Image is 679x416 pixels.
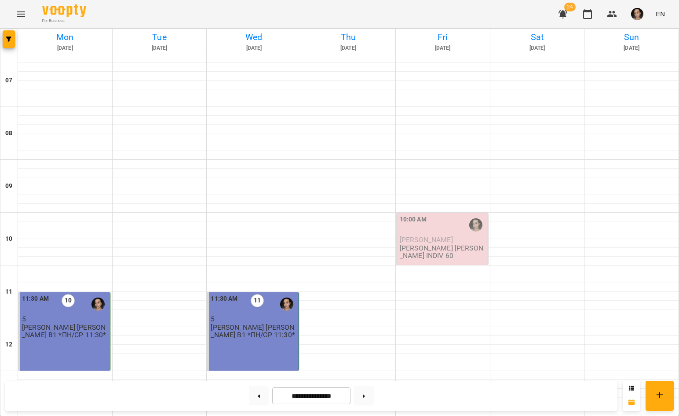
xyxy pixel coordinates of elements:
[211,294,237,304] label: 11:30 AM
[91,298,105,311] img: Тимченко Вікторія
[19,44,111,52] h6: [DATE]
[42,18,86,24] span: For Business
[397,30,489,44] h6: Fri
[469,218,482,232] img: Тимченко Вікторія
[22,324,108,339] p: [PERSON_NAME] [PERSON_NAME] В1 *ПН/СР 11:30*
[303,30,394,44] h6: Thu
[656,9,665,18] span: EN
[586,44,677,52] h6: [DATE]
[400,236,453,244] span: [PERSON_NAME]
[400,244,486,260] p: [PERSON_NAME] [PERSON_NAME] INDIV 60
[22,315,108,323] p: 5
[5,181,12,191] h6: 09
[5,129,12,138] h6: 08
[251,294,264,307] label: 11
[114,44,205,52] h6: [DATE]
[114,30,205,44] h6: Tue
[19,30,111,44] h6: Mon
[62,294,75,307] label: 10
[586,30,677,44] h6: Sun
[5,287,12,297] h6: 11
[208,44,299,52] h6: [DATE]
[211,324,297,339] p: [PERSON_NAME] [PERSON_NAME] В1 *ПН/СР 11:30*
[42,4,86,17] img: Voopty Logo
[303,44,394,52] h6: [DATE]
[397,44,489,52] h6: [DATE]
[400,215,427,225] label: 10:00 AM
[652,6,668,22] button: EN
[208,30,299,44] h6: Wed
[211,315,297,323] p: 5
[492,30,583,44] h6: Sat
[5,76,12,85] h6: 07
[5,340,12,350] h6: 12
[5,234,12,244] h6: 10
[280,298,293,311] img: Тимченко Вікторія
[564,3,576,11] span: 24
[631,8,643,20] img: ad43442a98ad23e120240d3adcb5fea8.jpg
[22,294,49,304] label: 11:30 AM
[11,4,32,25] button: Menu
[492,44,583,52] h6: [DATE]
